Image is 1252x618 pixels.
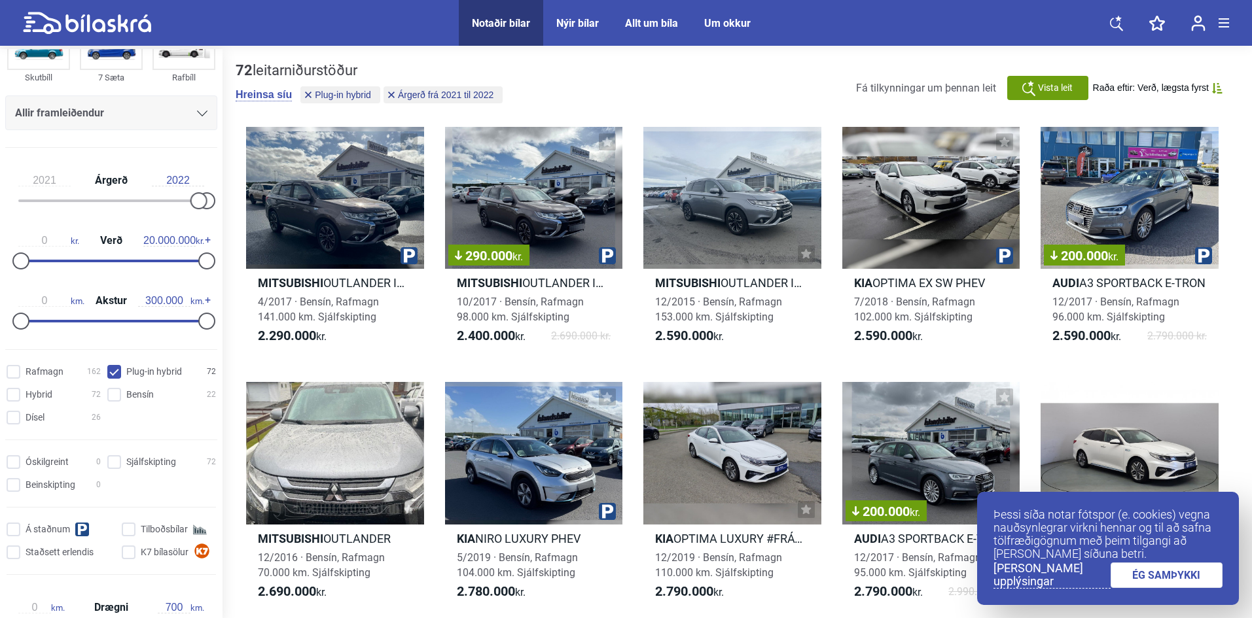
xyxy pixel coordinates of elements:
a: KiaOPTIMA STYLE PHEV10/2020 · Bensín, Rafmagn124.000 km. Sjálfskipting2.790.000kr. [1041,382,1219,611]
span: kr. [457,584,526,600]
div: 7 Sæta [80,70,143,85]
span: kr. [457,328,526,344]
b: 2.790.000 [854,583,912,599]
span: Árgerð [92,175,131,186]
span: 5/2019 · Bensín, Rafmagn 104.000 km. Sjálfskipting [457,551,578,579]
span: Beinskipting [26,478,75,492]
span: 200.000 [852,505,920,518]
h2: A3 SPORTBACK E-TRON [1041,275,1219,290]
div: Rafbíll [152,70,215,85]
span: kr. [512,250,523,263]
span: kr. [143,235,204,247]
span: kr. [854,328,923,344]
span: 2.790.000 kr. [1147,328,1207,344]
h2: OPTIMA EX SW PHEV [842,275,1020,290]
span: 72 [207,455,216,469]
span: Fá tilkynningar um þennan leit [856,82,996,94]
span: km. [138,295,204,307]
b: 2.590.000 [655,328,713,343]
img: parking.png [401,247,418,264]
a: MitsubishiOUTLANDER12/2016 · Bensín, Rafmagn70.000 km. Sjálfskipting2.690.000kr. [246,382,424,611]
img: parking.png [1195,247,1212,264]
button: Plug-in hybrid [300,86,380,103]
b: 2.780.000 [457,583,515,599]
span: kr. [655,584,724,600]
b: Kia [854,276,872,290]
img: parking.png [599,247,616,264]
a: Nýir bílar [556,17,599,29]
span: kr. [854,584,923,600]
span: 72 [207,365,216,379]
b: 2.290.000 [258,328,316,343]
span: Á staðnum [26,523,70,536]
b: 2.400.000 [457,328,515,343]
span: Óskilgreint [26,455,69,469]
h2: OPTIMA LUXURY #FRÁTEKIN [PERSON_NAME] [643,531,821,546]
span: 26 [92,411,101,424]
button: Raða eftir: Verð, lægsta fyrst [1093,82,1223,94]
span: Allir framleiðendur [15,104,104,122]
span: Plug-in hybrid [315,90,371,99]
div: Skutbíll [7,70,70,85]
span: Árgerð frá 2021 til 2022 [398,90,493,99]
a: MitsubishiOUTLANDER INSTYLE PHEV4/2017 · Bensín, Rafmagn141.000 km. Sjálfskipting2.290.000kr. [246,127,424,356]
span: Plug-in hybrid [126,365,182,379]
span: 4/2017 · Bensín, Rafmagn 141.000 km. Sjálfskipting [258,296,379,323]
span: Bensín [126,388,154,402]
span: 162 [87,365,101,379]
span: km. [18,295,84,307]
h2: NIRO LUXURY PHEV [445,531,623,546]
span: km. [18,602,65,613]
span: 72 [92,388,101,402]
b: Mitsubishi [655,276,721,290]
b: Mitsubishi [258,532,323,545]
a: KiaOPTIMA LUXURY #FRÁTEKIN [PERSON_NAME]12/2019 · Bensín, Rafmagn110.000 km. Sjálfskipting2.790.0... [643,382,821,611]
span: 0 [96,478,101,492]
span: Akstur [92,296,130,306]
span: 12/2017 · Bensín, Rafmagn 96.000 km. Sjálfskipting [1052,296,1179,323]
img: parking.png [599,503,616,520]
span: 12/2019 · Bensín, Rafmagn 110.000 km. Sjálfskipting [655,551,782,579]
a: [PERSON_NAME] upplýsingar [993,562,1111,589]
b: 2.690.000 [258,583,316,599]
h2: A3 SPORTBACK E-TRON [842,531,1020,546]
a: Notaðir bílar [472,17,530,29]
span: Tilboðsbílar [141,523,188,536]
span: Verð [97,235,126,246]
a: 200.000kr.AudiA3 SPORTBACK E-TRON12/2017 · Bensín, Rafmagn95.000 km. Sjálfskipting2.790.000kr.2.9... [842,382,1020,611]
a: ÉG SAMÞYKKI [1111,562,1223,588]
span: kr. [258,584,327,600]
span: kr. [910,506,920,519]
span: Sjálfskipting [126,455,176,469]
span: 290.000 [455,249,523,262]
h2: OUTLANDER INSTYLE PHEV [445,275,623,290]
span: kr. [18,235,79,247]
span: 200.000 [1050,249,1118,262]
h2: OUTLANDER [246,531,424,546]
a: KiaOPTIMA EX SW PHEV7/2018 · Bensín, Rafmagn102.000 km. Sjálfskipting2.590.000kr. [842,127,1020,356]
button: Árgerð frá 2021 til 2022 [384,86,503,103]
a: 290.000kr.MitsubishiOUTLANDER INSTYLE PHEV10/2017 · Bensín, Rafmagn98.000 km. Sjálfskipting2.400.... [445,127,623,356]
b: Audi [854,532,881,545]
div: Allt um bíla [625,17,678,29]
span: Staðsett erlendis [26,545,94,559]
a: Um okkur [704,17,751,29]
span: Drægni [91,602,132,613]
span: Hybrid [26,388,52,402]
span: 10/2017 · Bensín, Rafmagn 98.000 km. Sjálfskipting [457,296,584,323]
a: 200.000kr.AudiA3 SPORTBACK E-TRON12/2017 · Bensín, Rafmagn96.000 km. Sjálfskipting2.590.000kr.2.7... [1041,127,1219,356]
span: Raða eftir: Verð, lægsta fyrst [1093,82,1209,94]
b: Audi [1052,276,1079,290]
span: 22 [207,388,216,402]
p: Þessi síða notar fótspor (e. cookies) vegna nauðsynlegrar virkni hennar og til að safna tölfræðig... [993,508,1223,560]
b: 2.590.000 [854,328,912,343]
span: K7 bílasölur [141,545,188,559]
button: Hreinsa síu [236,88,292,101]
span: kr. [1052,328,1121,344]
span: 7/2018 · Bensín, Rafmagn 102.000 km. Sjálfskipting [854,296,975,323]
span: kr. [258,328,327,344]
span: 0 [96,455,101,469]
span: Dísel [26,411,45,424]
